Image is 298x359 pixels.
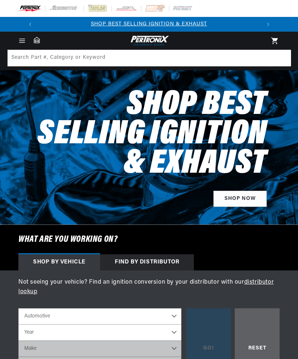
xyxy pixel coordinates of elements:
[18,91,267,179] h2: Shop Best Selling Ignition & Exhaust
[14,37,30,45] summary: Menu
[38,20,261,28] div: 1 of 2
[129,35,169,47] img: Pertronix
[34,37,40,43] a: Garage: 0 item(s)
[18,278,280,297] p: Not seeing your vehicle? Find an ignition conversion by your distributor with our
[213,191,267,207] a: SHOP NOW
[18,308,181,324] select: Ride Type
[18,254,100,270] div: Shop by vehicle
[261,17,276,32] button: Translation missing: en.sections.announcements.next_announcement
[18,324,181,341] select: Year
[8,50,291,66] input: Search Part #, Category or Keyword
[274,50,290,66] button: Search Part #, Category or Keyword
[18,341,181,357] select: Make
[100,254,194,270] div: Find by Distributor
[18,279,274,295] a: distributor lookup
[23,17,38,32] button: Translation missing: en.sections.announcements.previous_announcement
[38,20,261,28] div: Announcement
[91,21,207,27] a: SHOP BEST SELLING IGNITION & EXHAUST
